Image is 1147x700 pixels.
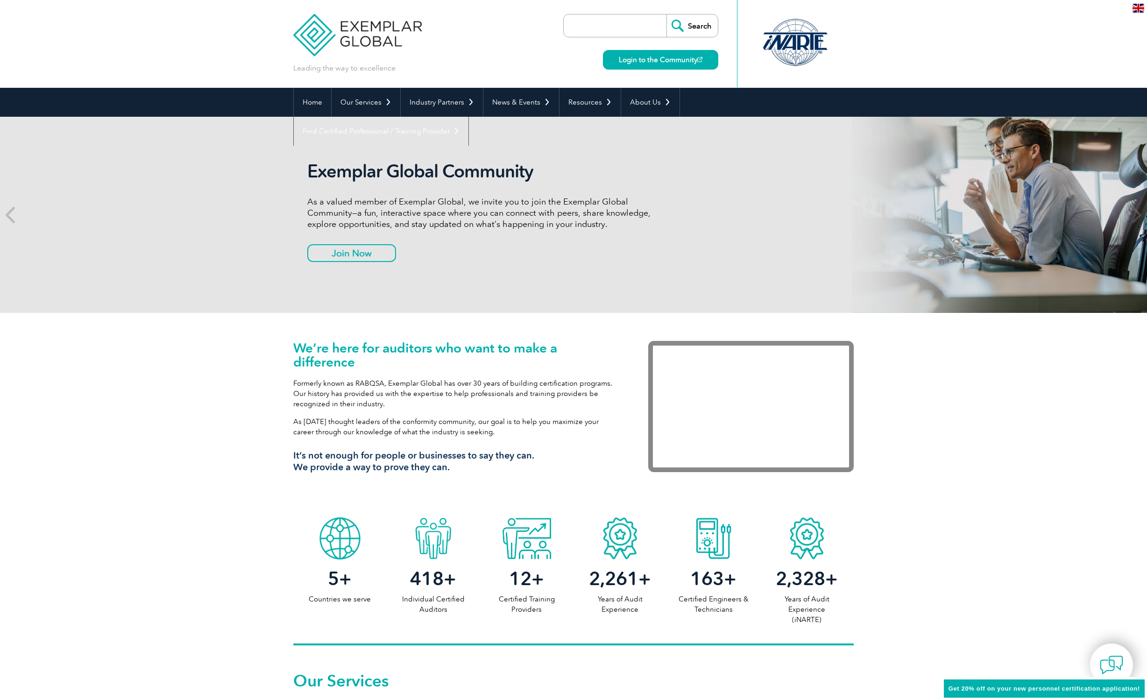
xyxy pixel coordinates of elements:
[667,594,760,615] p: Certified Engineers & Technicians
[294,88,331,117] a: Home
[480,594,573,615] p: Certified Training Providers
[293,341,620,369] h1: We’re here for auditors who want to make a difference
[293,673,854,688] h2: Our Services
[697,57,702,62] img: open_square.png
[509,567,531,590] span: 12
[387,571,480,586] h2: +
[401,88,483,117] a: Industry Partners
[1100,653,1123,677] img: contact-chat.png
[293,571,387,586] h2: +
[760,594,854,625] p: Years of Audit Experience (iNARTE)
[483,88,559,117] a: News & Events
[690,567,724,590] span: 163
[573,571,667,586] h2: +
[307,244,396,262] a: Join Now
[328,567,339,590] span: 5
[648,341,854,472] iframe: Exemplar Global: Working together to make a difference
[573,594,667,615] p: Years of Audit Experience
[410,567,444,590] span: 418
[666,14,718,37] input: Search
[307,161,658,182] h2: Exemplar Global Community
[559,88,621,117] a: Resources
[760,571,854,586] h2: +
[1133,4,1144,13] img: en
[293,378,620,409] p: Formerly known as RABQSA, Exemplar Global has over 30 years of building certification programs. O...
[293,594,387,604] p: Countries we serve
[667,571,760,586] h2: +
[949,685,1140,692] span: Get 20% off on your new personnel certification application!
[307,196,658,230] p: As a valued member of Exemplar Global, we invite you to join the Exemplar Global Community—a fun,...
[480,571,573,586] h2: +
[387,594,480,615] p: Individual Certified Auditors
[589,567,638,590] span: 2,261
[621,88,680,117] a: About Us
[294,117,468,146] a: Find Certified Professional / Training Provider
[332,88,400,117] a: Our Services
[603,50,718,70] a: Login to the Community
[776,567,825,590] span: 2,328
[293,63,396,73] p: Leading the way to excellence
[293,417,620,437] p: As [DATE] thought leaders of the conformity community, our goal is to help you maximize your care...
[293,450,620,473] h3: It’s not enough for people or businesses to say they can. We provide a way to prove they can.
